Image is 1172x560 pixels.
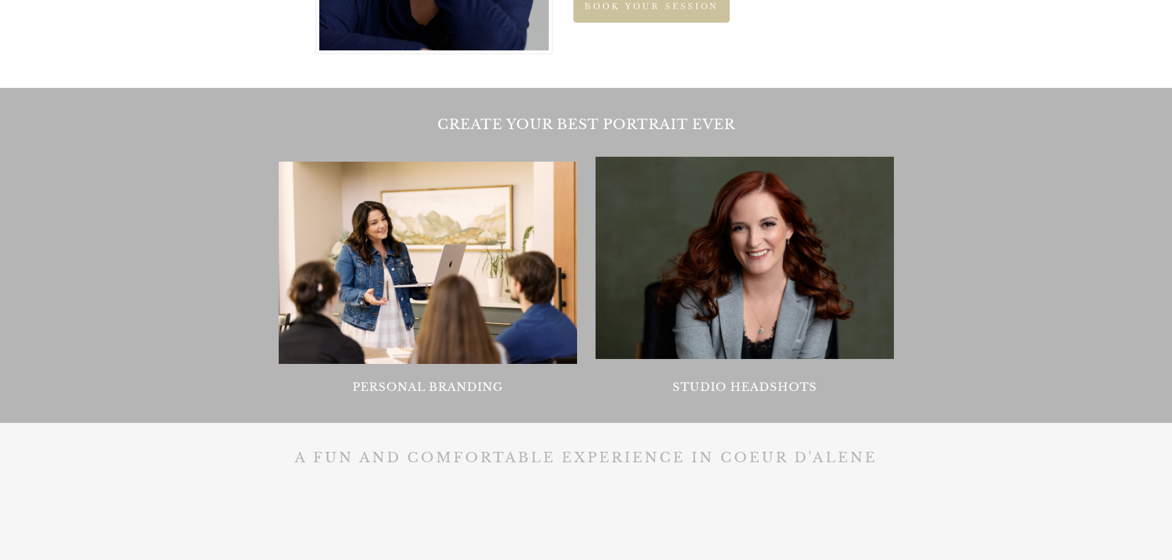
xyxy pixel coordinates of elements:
[596,378,893,398] p: Studio Headshots
[279,378,576,398] p: Personal Branding
[25,113,1147,151] p: Create your best portrait ever
[584,1,719,12] span: BOOK YOUR SESSION
[1,449,1171,474] h2: A fun and comfortable experience in Coeur d'Alene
